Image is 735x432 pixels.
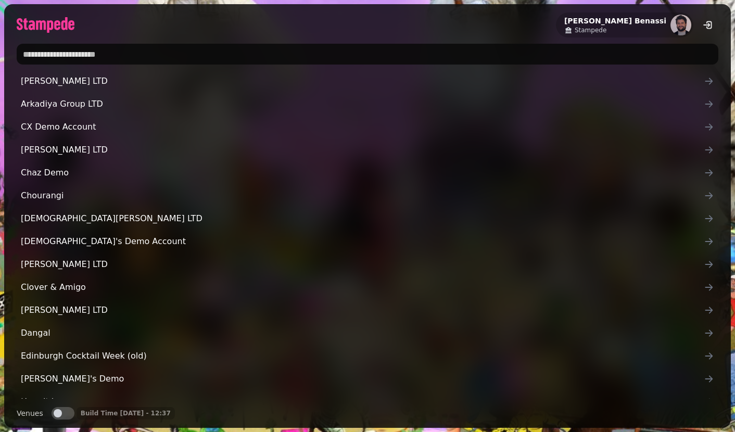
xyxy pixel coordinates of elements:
[17,346,718,366] a: Edinburgh Cocktail Week (old)
[21,167,704,179] span: Chaz Demo
[21,304,704,316] span: [PERSON_NAME] LTD
[81,409,171,417] p: Build Time [DATE] - 12:37
[21,350,704,362] span: Edinburgh Cocktail Week (old)
[21,373,704,385] span: [PERSON_NAME]'s Demo
[17,369,718,389] a: [PERSON_NAME]'s Demo
[21,75,704,87] span: [PERSON_NAME] LTD
[17,323,718,344] a: Dangal
[564,26,666,34] a: Stampede
[21,281,704,294] span: Clover & Amigo
[17,277,718,298] a: Clover & Amigo
[21,212,704,225] span: [DEMOGRAPHIC_DATA][PERSON_NAME] LTD
[21,144,704,156] span: [PERSON_NAME] LTD
[17,162,718,183] a: Chaz Demo
[17,231,718,252] a: [DEMOGRAPHIC_DATA]'s Demo Account
[17,208,718,229] a: [DEMOGRAPHIC_DATA][PERSON_NAME] LTD
[17,254,718,275] a: [PERSON_NAME] LTD
[17,185,718,206] a: Chourangi
[670,15,691,35] img: aHR0cHM6Ly93d3cuZ3JhdmF0YXIuY29tL2F2YXRhci9mNWJlMmFiYjM4MjBmMGYzOTE3MzVlNWY5MTA5YzdkYz9zPTE1MCZkP...
[17,94,718,115] a: Arkadiya Group LTD
[21,396,704,408] span: Here it is
[21,189,704,202] span: Chourangi
[17,71,718,92] a: [PERSON_NAME] LTD
[17,17,74,33] img: logo
[17,391,718,412] a: Here it is
[21,258,704,271] span: [PERSON_NAME] LTD
[21,235,704,248] span: [DEMOGRAPHIC_DATA]'s Demo Account
[17,117,718,137] a: CX Demo Account
[21,327,704,339] span: Dangal
[575,26,606,34] span: Stampede
[17,407,43,420] label: Venues
[698,15,718,35] button: logout
[21,98,704,110] span: Arkadiya Group LTD
[564,16,666,26] h2: [PERSON_NAME] Benassi
[21,121,704,133] span: CX Demo Account
[17,139,718,160] a: [PERSON_NAME] LTD
[17,300,718,321] a: [PERSON_NAME] LTD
